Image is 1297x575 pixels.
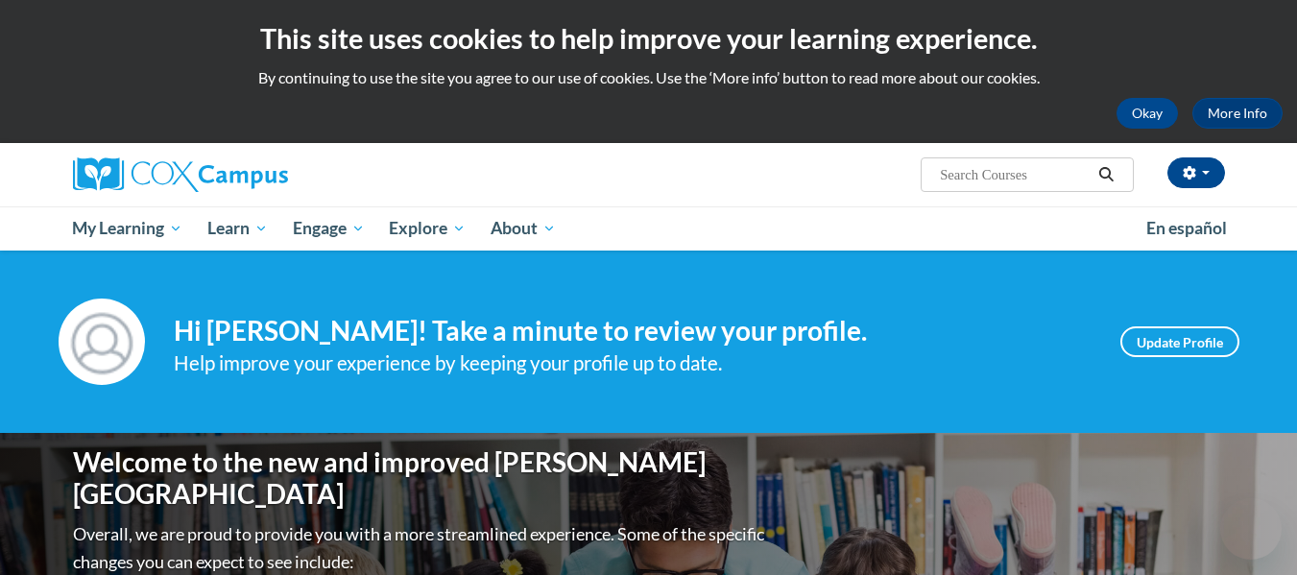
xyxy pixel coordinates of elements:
span: Explore [389,217,466,240]
img: Cox Campus [73,157,288,192]
div: Main menu [44,206,1254,251]
input: Search Courses [938,163,1092,186]
a: Cox Campus [73,157,438,192]
a: Learn [195,206,280,251]
span: Engage [293,217,365,240]
a: About [478,206,568,251]
a: Update Profile [1120,326,1239,357]
a: En español [1134,208,1239,249]
span: En español [1146,218,1227,238]
span: Learn [207,217,268,240]
h1: Welcome to the new and improved [PERSON_NAME][GEOGRAPHIC_DATA] [73,446,769,511]
img: Profile Image [59,299,145,385]
div: Help improve your experience by keeping your profile up to date. [174,347,1092,379]
h2: This site uses cookies to help improve your learning experience. [14,19,1283,58]
button: Search [1092,163,1120,186]
button: Account Settings [1167,157,1225,188]
h4: Hi [PERSON_NAME]! Take a minute to review your profile. [174,315,1092,347]
button: Okay [1117,98,1178,129]
a: Explore [376,206,478,251]
span: About [491,217,556,240]
iframe: Button to launch messaging window [1220,498,1282,560]
a: Engage [280,206,377,251]
a: My Learning [60,206,196,251]
a: More Info [1192,98,1283,129]
p: By continuing to use the site you agree to our use of cookies. Use the ‘More info’ button to read... [14,67,1283,88]
span: My Learning [72,217,182,240]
